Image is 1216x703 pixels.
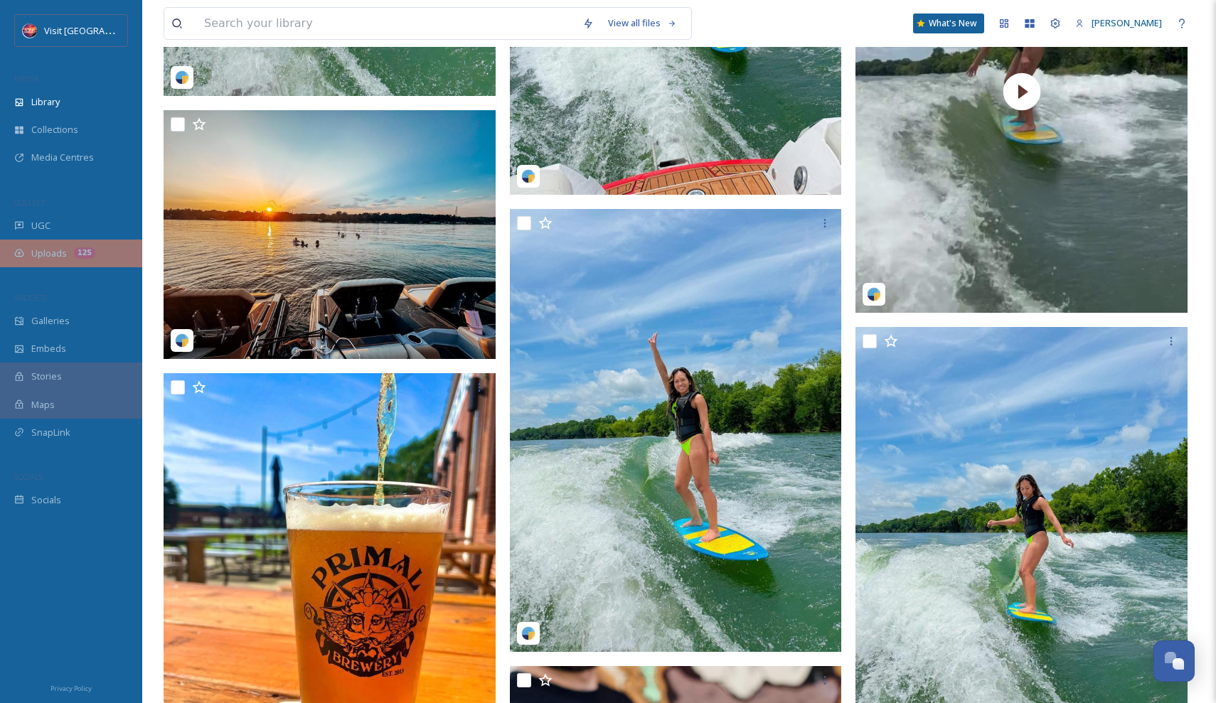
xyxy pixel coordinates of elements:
span: SnapLink [31,426,70,439]
span: Embeds [31,342,66,355]
span: WIDGETS [14,292,47,303]
span: Privacy Policy [50,684,92,693]
span: Visit [GEOGRAPHIC_DATA][PERSON_NAME] [44,23,225,37]
input: Search your library [197,8,575,39]
span: UGC [31,219,50,232]
span: Media Centres [31,151,94,164]
span: COLLECT [14,197,45,208]
img: snapsea-logo.png [521,169,535,183]
span: Library [31,95,60,109]
a: Privacy Policy [50,679,92,696]
span: Stories [31,370,62,383]
img: snapsea-logo.png [867,287,881,301]
a: [PERSON_NAME] [1068,9,1169,37]
img: beelike_ceci_07282025_18073679458949406.jpeg [510,209,842,651]
button: Open Chat [1153,640,1195,682]
img: snapsea-logo.png [175,70,189,85]
a: What's New [913,14,984,33]
div: 125 [74,247,95,259]
img: Logo%20Image.png [23,23,37,38]
span: Galleries [31,314,70,328]
span: SOCIALS [14,471,43,482]
span: Socials [31,493,61,507]
img: snapsea-logo.png [175,333,189,348]
a: View all files [601,9,684,37]
span: [PERSON_NAME] [1092,16,1162,29]
span: Collections [31,123,78,136]
img: snapsea-logo.png [521,626,535,640]
span: Maps [31,398,55,412]
span: MEDIA [14,73,39,84]
img: tiffanylhogan_07282025_18489905035070452.jpeg [164,110,496,359]
span: Uploads [31,247,67,260]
